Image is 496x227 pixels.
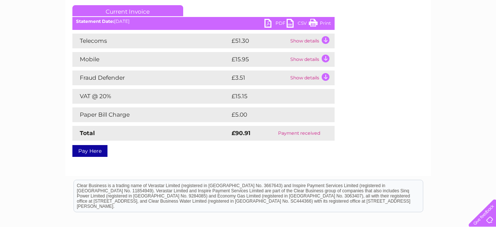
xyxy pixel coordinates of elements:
[230,70,288,85] td: £3.51
[230,89,318,104] td: £15.15
[230,52,288,67] td: £15.95
[264,126,334,141] td: Payment received
[232,130,250,137] strong: £90.91
[309,19,331,30] a: Print
[17,19,55,42] img: logo.png
[230,107,318,122] td: £5.00
[357,4,408,13] a: 0333 014 3131
[72,5,183,16] a: Current Invoice
[74,4,423,36] div: Clear Business is a trading name of Verastar Limited (registered in [GEOGRAPHIC_DATA] No. 3667643...
[288,52,335,67] td: Show details
[264,19,287,30] a: PDF
[432,31,442,37] a: Blog
[72,34,230,48] td: Telecoms
[287,19,309,30] a: CSV
[72,70,230,85] td: Fraud Defender
[288,70,335,85] td: Show details
[72,89,230,104] td: VAT @ 20%
[72,19,335,24] div: [DATE]
[230,34,288,48] td: £51.30
[76,18,114,24] b: Statement Date:
[72,145,107,157] a: Pay Here
[288,34,335,48] td: Show details
[447,31,465,37] a: Contact
[405,31,427,37] a: Telecoms
[72,107,230,122] td: Paper Bill Charge
[72,52,230,67] td: Mobile
[472,31,489,37] a: Log out
[366,31,380,37] a: Water
[384,31,401,37] a: Energy
[80,130,95,137] strong: Total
